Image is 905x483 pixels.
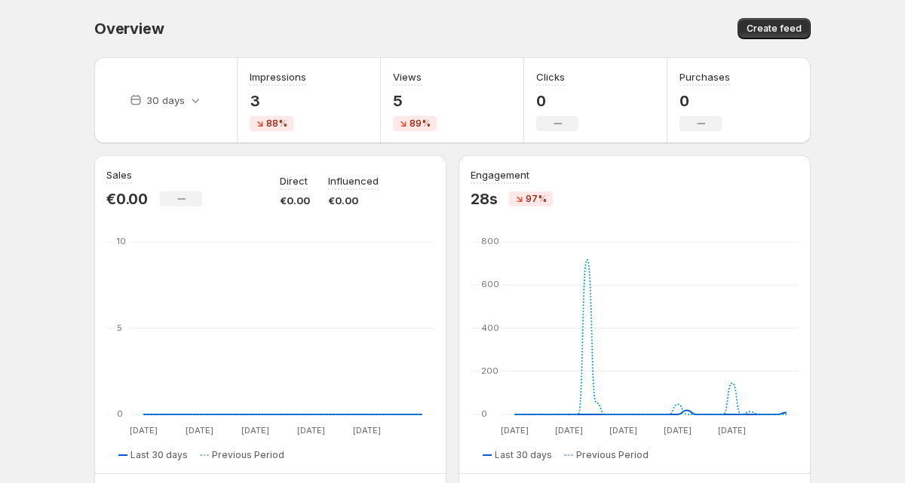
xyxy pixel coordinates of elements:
[146,93,185,108] p: 30 days
[328,193,379,208] p: €0.00
[481,236,499,246] text: 800
[250,69,306,84] h3: Impressions
[481,323,499,333] text: 400
[297,425,325,436] text: [DATE]
[481,365,499,376] text: 200
[212,449,284,461] span: Previous Period
[680,69,730,84] h3: Purchases
[106,190,148,208] p: €0.00
[481,279,499,289] text: 600
[481,408,487,419] text: 0
[718,425,746,436] text: [DATE]
[117,323,122,333] text: 5
[501,425,529,436] text: [DATE]
[410,118,431,130] span: 89%
[393,92,437,110] p: 5
[495,449,552,461] span: Last 30 days
[747,23,802,35] span: Create feed
[471,190,497,208] p: 28s
[609,425,637,436] text: [DATE]
[536,92,578,110] p: 0
[664,425,692,436] text: [DATE]
[526,193,547,205] span: 97%
[266,118,287,130] span: 88%
[738,18,811,39] button: Create feed
[536,69,565,84] h3: Clicks
[280,173,308,188] p: Direct
[250,92,306,110] p: 3
[280,193,310,208] p: €0.00
[576,449,649,461] span: Previous Period
[393,69,422,84] h3: Views
[106,167,132,182] h3: Sales
[353,425,381,436] text: [DATE]
[680,92,730,110] p: 0
[130,449,188,461] span: Last 30 days
[471,167,529,182] h3: Engagement
[94,20,164,38] span: Overview
[130,425,158,436] text: [DATE]
[241,425,269,436] text: [DATE]
[117,408,123,419] text: 0
[186,425,213,436] text: [DATE]
[117,236,126,246] text: 10
[328,173,379,188] p: Influenced
[555,425,583,436] text: [DATE]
